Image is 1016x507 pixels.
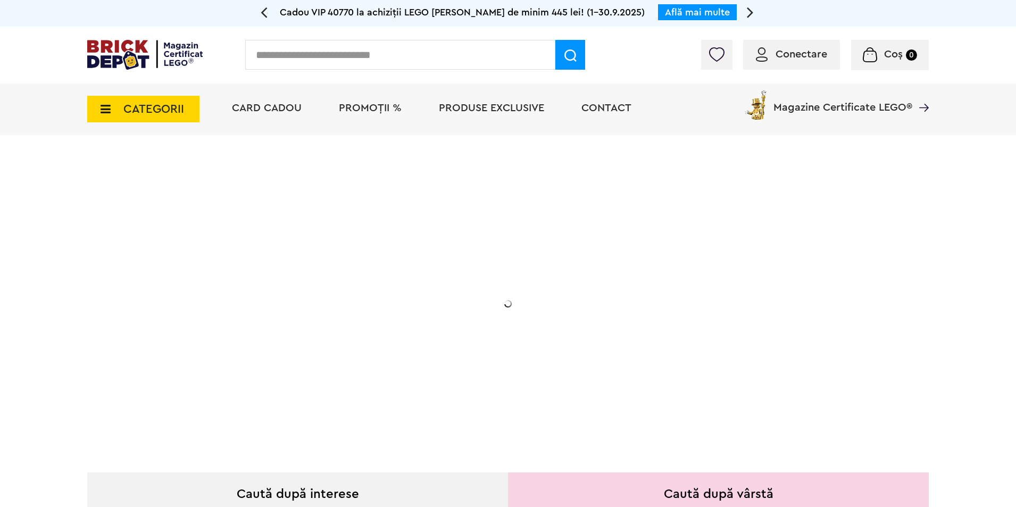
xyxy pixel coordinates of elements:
[884,49,903,60] span: Coș
[773,88,912,113] span: Magazine Certificate LEGO®
[581,103,631,113] a: Contact
[912,88,929,99] a: Magazine Certificate LEGO®
[163,241,376,279] h1: 20% Reducere!
[123,103,184,115] span: CATEGORII
[756,49,827,60] a: Conectare
[665,7,730,17] a: Află mai multe
[163,290,376,335] h2: La două seturi LEGO de adulți achiziționate din selecție! În perioada 12 - [DATE]!
[776,49,827,60] span: Conectare
[906,49,917,61] small: 0
[439,103,544,113] a: Produse exclusive
[280,7,645,17] span: Cadou VIP 40770 la achiziții LEGO [PERSON_NAME] de minim 445 lei! (1-30.9.2025)
[339,103,402,113] a: PROMOȚII %
[163,359,376,372] div: Explorează
[232,103,302,113] a: Card Cadou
